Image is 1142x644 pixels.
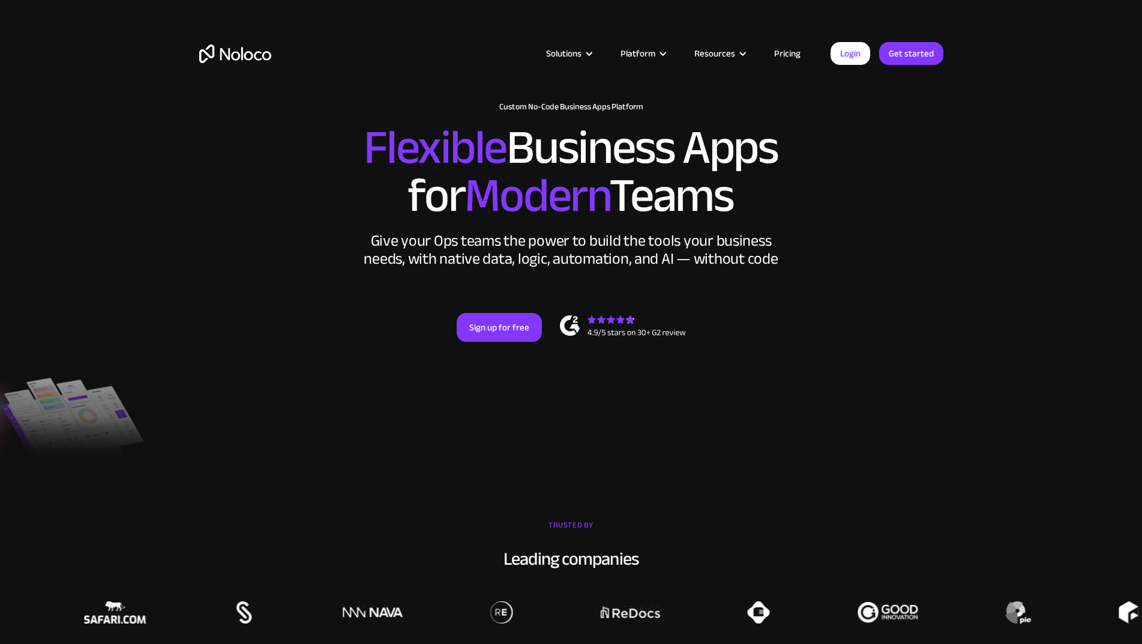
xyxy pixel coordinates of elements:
[546,46,582,61] div: Solutions
[606,46,679,61] div: Platform
[621,46,655,61] div: Platform
[361,232,781,268] div: Give your Ops teams the power to build the tools your business needs, with native data, logic, au...
[457,313,542,342] a: Sign up for free
[694,46,735,61] div: Resources
[879,42,943,65] a: Get started
[531,46,606,61] div: Solutions
[364,103,506,192] span: Flexible
[464,151,609,240] span: Modern
[759,46,816,61] a: Pricing
[199,44,271,63] a: home
[679,46,759,61] div: Resources
[199,124,943,220] h2: Business Apps for Teams
[831,42,870,65] a: Login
